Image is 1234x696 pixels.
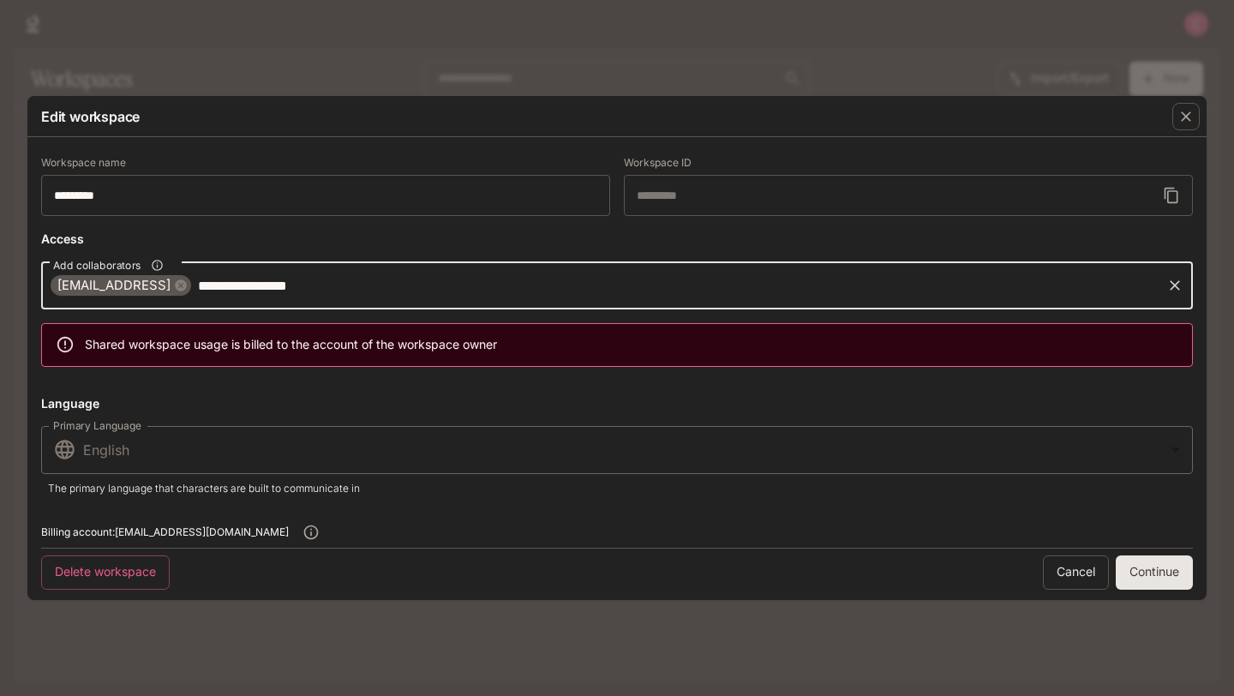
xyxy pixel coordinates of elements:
[41,555,170,590] button: Delete workspace
[146,254,169,277] button: Add collaborators
[1163,273,1187,297] button: Clear
[41,158,126,168] p: Workspace name
[85,329,497,360] div: Shared workspace usage is billed to the account of the workspace owner
[41,230,84,248] p: Access
[53,258,141,273] span: Add collaborators
[1116,555,1193,590] button: Continue
[624,158,1193,216] div: Workspace ID cannot be changed
[51,275,191,296] div: [EMAIL_ADDRESS]
[51,276,177,296] span: [EMAIL_ADDRESS]
[41,423,1193,475] div: English
[624,158,692,168] p: Workspace ID
[1043,555,1109,590] a: Cancel
[48,481,1186,496] p: The primary language that characters are built to communicate in
[53,418,141,433] label: Primary Language
[41,394,99,412] p: Language
[41,524,289,541] span: Billing account: [EMAIL_ADDRESS][DOMAIN_NAME]
[41,106,140,127] p: Edit workspace
[83,440,1165,460] p: English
